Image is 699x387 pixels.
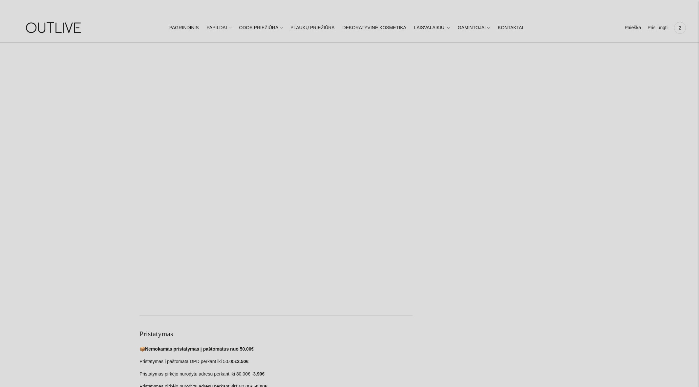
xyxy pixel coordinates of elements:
[458,21,490,35] a: GAMINTOJAI
[139,370,413,378] p: Pristatymas pirkėjo nurodytu adresu perkant iki 80.00€ -
[139,345,413,353] p: 📦
[169,21,199,35] a: PAGRINDINIS
[343,21,406,35] a: DEKORATYVINĖ KOSMETIKA
[675,23,685,32] span: 2
[145,346,254,352] strong: Nemokamas pristatymas į paštomatus nuo 50.00€
[290,21,335,35] a: PLAUKŲ PRIEŽIŪRA
[647,21,667,35] a: Prisijungti
[625,21,641,35] a: Paieška
[13,16,95,39] img: OUTLIVE
[414,21,450,35] a: LAISVALAIKIUI
[237,359,248,364] strong: 2.50€
[498,21,523,35] a: KONTAKTAI
[674,21,686,35] a: 2
[253,371,265,377] strong: 3.90€
[139,329,413,339] h2: Pristatymas
[139,358,413,366] p: Pristatymas į paštomatą DPD perkant iki 50.00€
[207,21,231,35] a: PAPILDAI
[239,21,283,35] a: ODOS PRIEŽIŪRA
